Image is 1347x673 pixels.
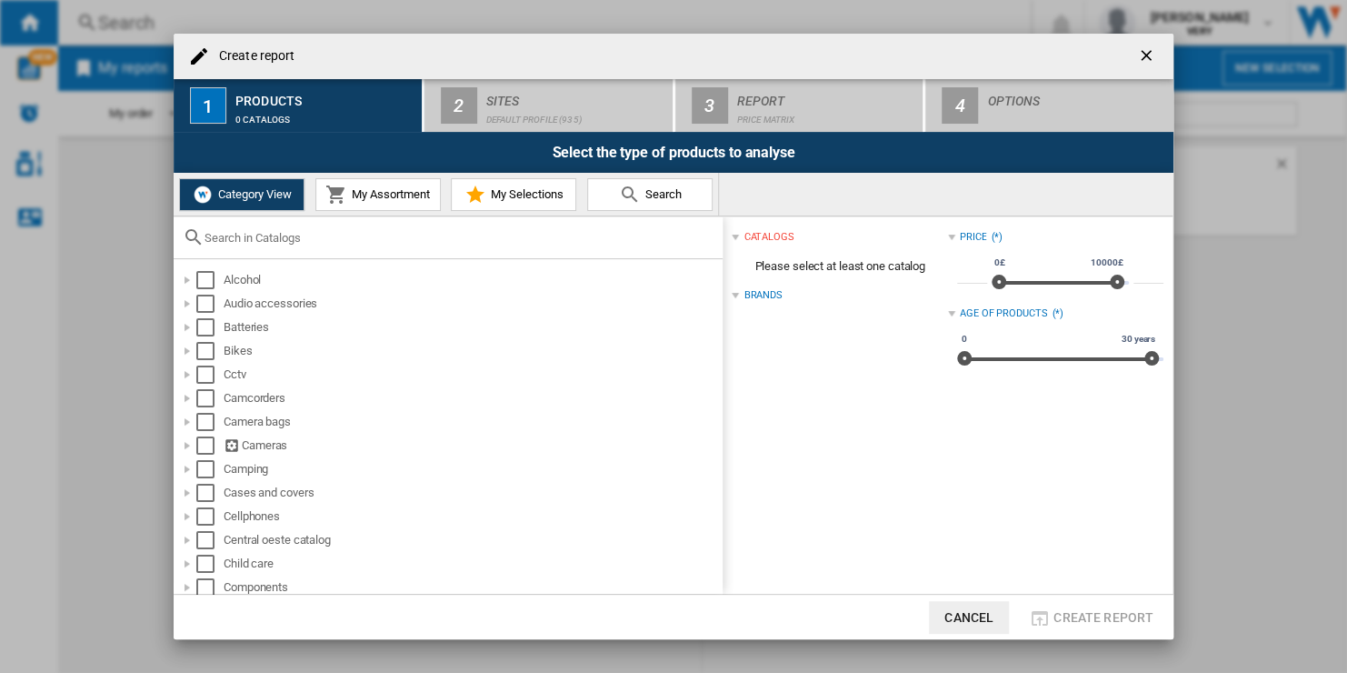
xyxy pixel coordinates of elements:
div: Options [987,86,1166,105]
button: Search [587,178,713,211]
div: 4 [942,87,978,124]
div: Cellphones [224,507,720,526]
span: Category View [214,187,292,201]
div: Report [737,86,916,105]
md-checkbox: Select [196,295,224,313]
button: 1 Products 0 catalogs [174,79,424,132]
md-checkbox: Select [196,460,224,478]
ng-md-icon: getI18NText('BUTTONS.CLOSE_DIALOG') [1137,46,1159,68]
div: Camping [224,460,720,478]
div: Brands [743,288,782,303]
button: getI18NText('BUTTONS.CLOSE_DIALOG') [1130,38,1166,75]
button: Create report [1023,601,1159,634]
div: Select the type of products to analyse [174,132,1173,173]
div: Bikes [224,342,720,360]
md-checkbox: Select [196,342,224,360]
div: Child care [224,555,720,573]
button: 4 Options [925,79,1173,132]
div: Price Matrix [737,105,916,125]
div: Audio accessories [224,295,720,313]
md-checkbox: Select [196,531,224,549]
md-checkbox: Select [196,318,224,336]
span: Please select at least one catalog [732,249,947,284]
button: 3 Report Price Matrix [675,79,925,132]
md-checkbox: Select [196,555,224,573]
div: catalogs [743,230,793,245]
div: 3 [692,87,728,124]
button: Category View [179,178,304,211]
span: 0 [959,332,970,347]
div: Products [235,86,414,105]
h4: Create report [210,47,294,65]
div: Batteries [224,318,720,336]
div: Cctv [224,366,720,384]
div: Sites [486,86,665,105]
span: My Assortment [347,187,430,201]
div: Camcorders [224,389,720,407]
md-checkbox: Select [196,389,224,407]
md-checkbox: Select [196,271,224,289]
md-checkbox: Select [196,484,224,502]
span: Create report [1053,610,1153,625]
md-checkbox: Select [196,578,224,597]
div: Price [960,230,987,245]
button: My Selections [451,178,576,211]
span: 0£ [992,256,1008,270]
span: My Selections [486,187,564,201]
div: Central oeste catalog [224,531,720,549]
span: 30 years [1119,332,1158,347]
md-checkbox: Select [196,507,224,526]
div: Default profile (935) [486,105,665,125]
span: Search [641,187,682,201]
md-checkbox: Select [196,437,224,455]
button: My Assortment [315,178,441,211]
button: 2 Sites Default profile (935) [424,79,674,132]
div: Age of products [960,306,1048,321]
div: Components [224,578,720,597]
div: 0 catalogs [235,105,414,125]
img: wiser-icon-white.png [192,184,214,206]
md-checkbox: Select [196,366,224,384]
div: Camera bags [224,413,720,431]
span: 10000£ [1088,256,1125,270]
md-checkbox: Select [196,413,224,431]
div: Cameras [224,437,720,455]
button: Cancel [929,601,1009,634]
div: Cases and covers [224,484,720,502]
div: 1 [190,87,226,124]
div: 2 [441,87,477,124]
input: Search in Catalogs [205,231,713,245]
div: Alcohol [224,271,720,289]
